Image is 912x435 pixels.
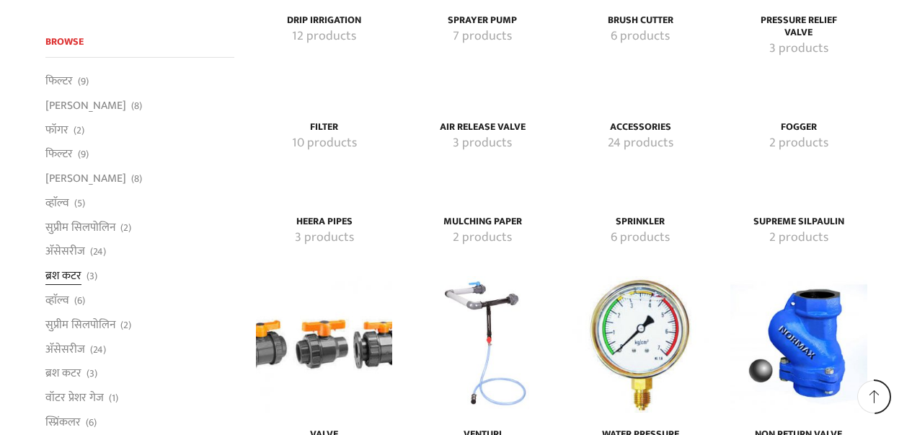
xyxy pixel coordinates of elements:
[746,192,851,211] a: Visit product category स्प्रे पंप
[272,392,376,404] h4: स्प्रेअर पंप
[131,172,142,186] span: (8)
[588,179,693,191] a: Visit product category स्प्रिंकलर
[256,240,392,376] a: Visit product category स्प्रेअर पंप
[120,221,131,235] span: (2)
[272,405,376,423] a: Visit product category स्प्रेअर पंप
[453,405,512,423] mark: 3 products
[746,405,851,423] a: Visit product category Raingun
[588,405,693,423] a: Visit product category हिरा पाईप
[430,179,534,191] a: Visit product category स्प्रिंकलर
[730,240,867,376] a: Visit product category Raingun
[295,405,354,423] mark: 3 products
[45,190,69,215] a: व्हाॅल्व
[45,312,115,337] a: सुप्रीम सिलपोलिन
[45,361,81,386] a: ब्रश कटर
[588,392,693,404] a: Visit product category हिरा पाईप
[611,192,670,211] mark: 6 products
[295,192,354,211] mark: 2 products
[86,416,97,430] span: (6)
[414,27,550,163] img: स्प्रिंकलर
[45,142,73,167] a: फिल्टर
[45,118,68,142] a: फॉगर
[430,405,534,423] a: Visit product category हिरा पाईप
[746,179,851,191] a: Visit product category स्प्रे पंप
[588,192,693,211] a: Visit product category स्प्रिंकलर
[272,192,376,211] a: Visit product category सुप्रीम सिलपोलिन
[453,192,512,211] mark: 6 products
[45,215,115,240] a: सुप्रीम सिलपोलिन
[730,27,867,163] img: स्प्रे पंप
[90,245,106,259] span: (24)
[78,147,89,162] span: (9)
[414,240,550,376] a: Visit product category हिरा पाईप
[430,192,534,211] a: Visit product category स्प्रिंकलर
[74,294,85,308] span: (6)
[131,99,142,113] span: (8)
[414,240,550,376] img: हिरा पाईप
[572,27,709,163] a: Visit product category स्प्रिंकलर
[45,337,85,361] a: अ‍ॅसेसरीज
[746,392,851,404] a: Visit product category Raingun
[45,264,81,289] a: ब्रश कटर
[588,392,693,404] h4: हिरा पाईप
[272,179,376,191] h4: सुप्रीम सिलपोलिन
[74,123,84,138] span: (2)
[45,410,81,434] a: स्प्रिंकलर
[90,343,106,357] span: (24)
[45,240,85,264] a: अ‍ॅसेसरीज
[45,167,126,191] a: [PERSON_NAME]
[45,289,69,313] a: व्हाॅल्व
[45,73,73,93] a: फिल्टर
[45,33,84,50] span: Browse
[272,392,376,404] a: Visit product category स्प्रेअर पंप
[746,179,851,191] h4: स्प्रे पंप
[109,391,118,405] span: (1)
[87,366,97,381] span: (3)
[87,269,97,284] span: (3)
[272,179,376,191] a: Visit product category सुप्रीम सिलपोलिन
[746,392,851,404] h4: Raingun
[611,405,670,423] mark: 3 products
[78,74,89,89] span: (9)
[430,179,534,191] h4: स्प्रिंकलर
[430,392,534,404] h4: हिरा पाईप
[120,318,131,333] span: (2)
[256,27,392,163] img: सुप्रीम सिलपोलिन
[45,386,104,410] a: वॉटर प्रेशर गेज
[769,192,828,211] mark: 3 products
[572,240,709,376] img: हिरा पाईप
[572,27,709,163] img: स्प्रिंकलर
[74,196,85,211] span: (5)
[256,27,392,163] a: Visit product category सुप्रीम सिलपोलिन
[730,27,867,163] a: Visit product category स्प्रे पंप
[730,240,867,376] img: Raingun
[256,240,392,376] img: स्प्रेअर पंप
[572,240,709,376] a: Visit product category हिरा पाईप
[430,392,534,404] a: Visit product category हिरा पाईप
[45,93,126,118] a: [PERSON_NAME]
[769,405,828,423] mark: 8 products
[588,179,693,191] h4: स्प्रिंकलर
[414,27,550,163] a: Visit product category स्प्रिंकलर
